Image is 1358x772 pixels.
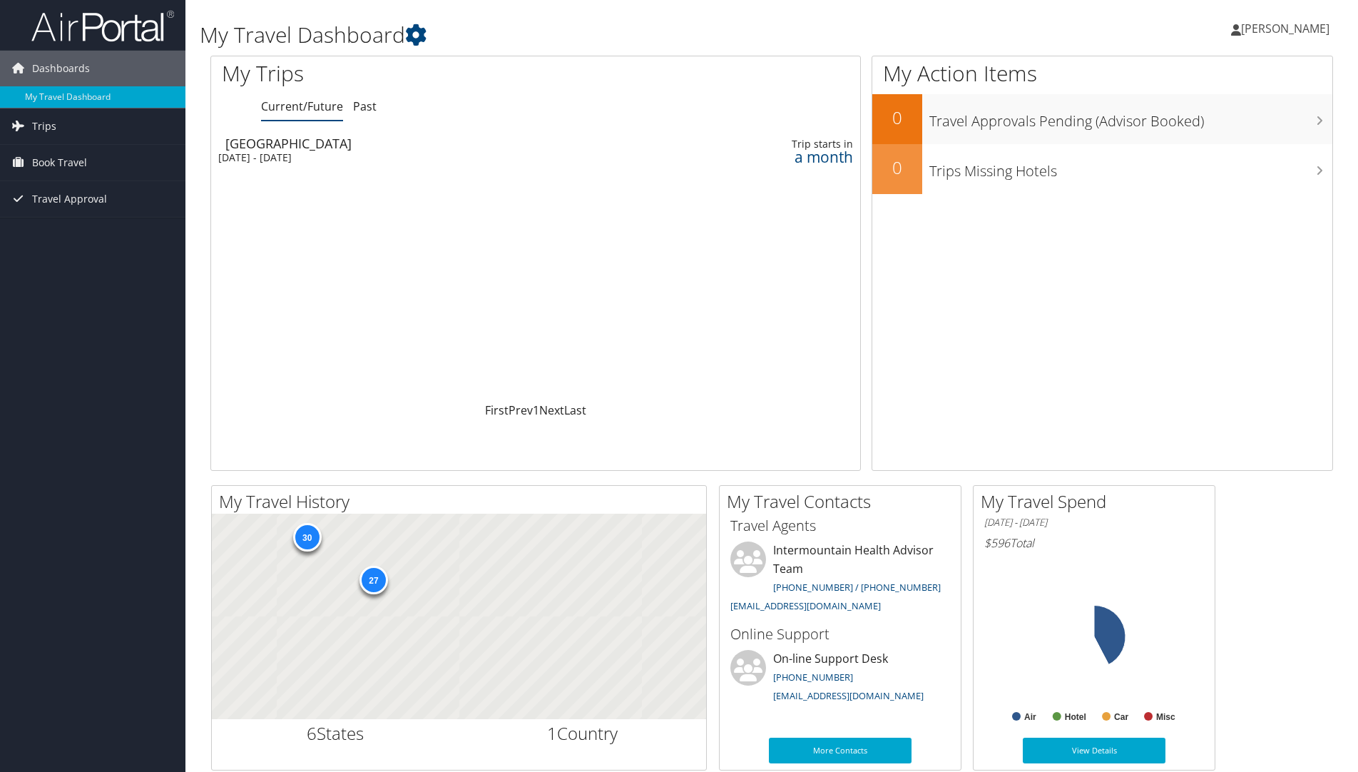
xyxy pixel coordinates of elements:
span: [PERSON_NAME] [1241,21,1329,36]
span: Trips [32,108,56,144]
h6: [DATE] - [DATE] [984,516,1204,529]
a: [EMAIL_ADDRESS][DOMAIN_NAME] [730,599,881,612]
h2: My Travel History [219,489,706,514]
div: [GEOGRAPHIC_DATA] [225,137,632,150]
a: Last [564,402,586,418]
span: Dashboards [32,51,90,86]
div: Trip starts in [710,138,853,151]
a: Past [353,98,377,114]
span: 1 [547,721,557,745]
h1: My Travel Dashboard [200,20,962,50]
h2: States [223,721,449,746]
div: 27 [359,566,387,594]
h2: My Travel Contacts [727,489,961,514]
h1: My Trips [222,59,579,88]
a: [EMAIL_ADDRESS][DOMAIN_NAME] [773,689,924,702]
a: 0Travel Approvals Pending (Advisor Booked) [872,94,1332,144]
a: 1 [533,402,539,418]
span: Travel Approval [32,181,107,217]
a: Next [539,402,564,418]
img: airportal-logo.png [31,9,174,43]
h3: Online Support [730,624,950,644]
div: 30 [292,523,321,552]
a: 0Trips Missing Hotels [872,144,1332,194]
span: $596 [984,535,1010,551]
div: [DATE] - [DATE] [218,151,625,164]
a: View Details [1023,738,1165,763]
h2: 0 [872,106,922,130]
a: [PHONE_NUMBER] [773,671,853,684]
a: Prev [509,402,533,418]
span: Book Travel [32,145,87,181]
h2: My Travel Spend [981,489,1215,514]
text: Misc [1156,712,1175,722]
h1: My Action Items [872,59,1332,88]
a: [PERSON_NAME] [1231,7,1344,50]
h6: Total [984,535,1204,551]
text: Air [1024,712,1036,722]
a: Current/Future [261,98,343,114]
h2: Country [470,721,696,746]
h3: Travel Approvals Pending (Advisor Booked) [929,104,1332,131]
text: Car [1114,712,1128,722]
h3: Travel Agents [730,516,950,536]
a: [PHONE_NUMBER] / [PHONE_NUMBER] [773,581,941,594]
li: On-line Support Desk [723,650,957,708]
div: a month [710,151,853,163]
span: 6 [307,721,317,745]
a: More Contacts [769,738,912,763]
h2: 0 [872,156,922,180]
text: Hotel [1065,712,1086,722]
h3: Trips Missing Hotels [929,154,1332,181]
li: Intermountain Health Advisor Team [723,542,957,618]
a: First [485,402,509,418]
